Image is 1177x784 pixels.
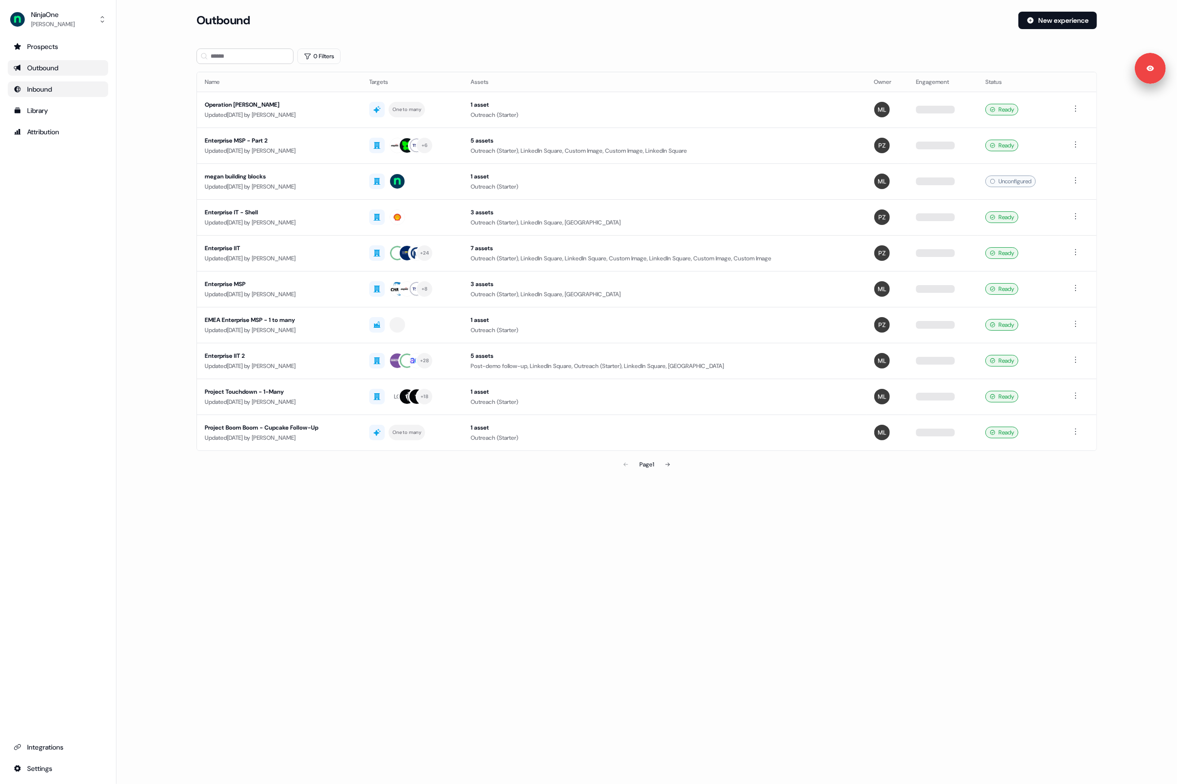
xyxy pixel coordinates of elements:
div: Library [14,106,102,115]
div: 5 assets [471,136,858,145]
div: 1 asset [471,423,858,432]
th: Engagement [908,72,978,92]
div: Outreach (Starter) [471,325,858,335]
div: megan building blocks [205,172,354,181]
div: Outreach (Starter), LinkedIn Square, [GEOGRAPHIC_DATA] [471,289,858,299]
div: + 24 [420,249,429,257]
div: Enterprise IIT 2 [205,351,354,361]
div: Ready [985,140,1018,151]
th: Targets [361,72,463,92]
div: Outreach (Starter), LinkedIn Square, Custom Image, Custom Image, LinkedIn Square [471,146,858,156]
a: Go to outbound experience [8,60,108,76]
div: Updated [DATE] by [PERSON_NAME] [205,218,354,227]
th: Owner [866,72,909,92]
div: Attribution [14,127,102,137]
div: [PERSON_NAME] [31,19,75,29]
div: Settings [14,764,102,773]
div: One to many [392,428,421,437]
div: Ready [985,319,1018,331]
div: Post-demo follow-up, LinkedIn Square, Outreach (Starter), LinkedIn Square, [GEOGRAPHIC_DATA] [471,361,858,371]
div: Updated [DATE] by [PERSON_NAME] [205,397,354,407]
div: Integrations [14,742,102,752]
img: Megan [874,281,890,297]
img: Petra [874,209,890,225]
div: 3 assets [471,208,858,217]
div: Enterprise MSP [205,279,354,289]
div: Operation [PERSON_NAME] [205,100,354,110]
div: Unconfigured [985,176,1036,187]
div: 1 asset [471,315,858,325]
div: Ready [985,211,1018,223]
th: Name [197,72,361,92]
a: Go to integrations [8,739,108,755]
div: + 8 [422,285,428,293]
div: Ready [985,355,1018,367]
div: Ready [985,247,1018,259]
div: Updated [DATE] by [PERSON_NAME] [205,433,354,443]
div: Outreach (Starter) [471,433,858,443]
div: NinjaOne [31,10,75,19]
a: Go to attribution [8,124,108,140]
a: Go to integrations [8,761,108,776]
div: 7 assets [471,243,858,253]
div: One to many [392,105,421,114]
div: Enterprise MSP - Part 2 [205,136,354,145]
img: Petra [874,138,890,153]
div: + 18 [421,392,428,401]
div: + 28 [420,356,429,365]
img: Petra [874,245,890,261]
div: Ready [985,283,1018,295]
div: Updated [DATE] by [PERSON_NAME] [205,289,354,299]
div: EMEA Enterprise MSP - 1 to many [205,315,354,325]
img: Megan [874,102,890,117]
img: Megan [874,174,890,189]
img: Megan [874,425,890,440]
a: Go to prospects [8,39,108,54]
div: Ready [985,391,1018,402]
button: NinjaOne[PERSON_NAME] [8,8,108,31]
div: Page 1 [639,460,654,469]
div: Project Boom Boom - Cupcake Follow-Up [205,423,354,432]
a: Go to Inbound [8,81,108,97]
div: Outreach (Starter), LinkedIn Square, LinkedIn Square, Custom Image, LinkedIn Square, Custom Image... [471,254,858,263]
button: New experience [1018,12,1097,29]
div: Outreach (Starter) [471,182,858,192]
div: Updated [DATE] by [PERSON_NAME] [205,146,354,156]
button: 0 Filters [297,48,341,64]
div: Enterprise IIT [205,243,354,253]
div: Prospects [14,42,102,51]
th: Assets [463,72,866,92]
div: Updated [DATE] by [PERSON_NAME] [205,110,354,120]
div: 1 asset [471,387,858,397]
div: Inbound [14,84,102,94]
div: Outreach (Starter) [471,110,858,120]
div: Enterprise IT - Shell [205,208,354,217]
div: Updated [DATE] by [PERSON_NAME] [205,254,354,263]
div: Outreach (Starter), LinkedIn Square, [GEOGRAPHIC_DATA] [471,218,858,227]
div: Ready [985,104,1018,115]
div: Outreach (Starter) [471,397,858,407]
div: 1 asset [471,172,858,181]
th: Status [978,72,1062,92]
div: Outbound [14,63,102,73]
div: 1 asset [471,100,858,110]
div: + 6 [422,141,428,150]
img: Megan [874,353,890,368]
img: Petra [874,317,890,333]
div: Project Touchdown - 1-Many [205,387,354,397]
div: 3 assets [471,279,858,289]
div: Ready [985,427,1018,438]
div: 5 assets [471,351,858,361]
div: Updated [DATE] by [PERSON_NAME] [205,325,354,335]
div: Updated [DATE] by [PERSON_NAME] [205,361,354,371]
img: Megan [874,389,890,404]
h3: Outbound [196,13,250,28]
a: Go to templates [8,103,108,118]
div: Updated [DATE] by [PERSON_NAME] [205,182,354,192]
div: LO [394,392,401,401]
